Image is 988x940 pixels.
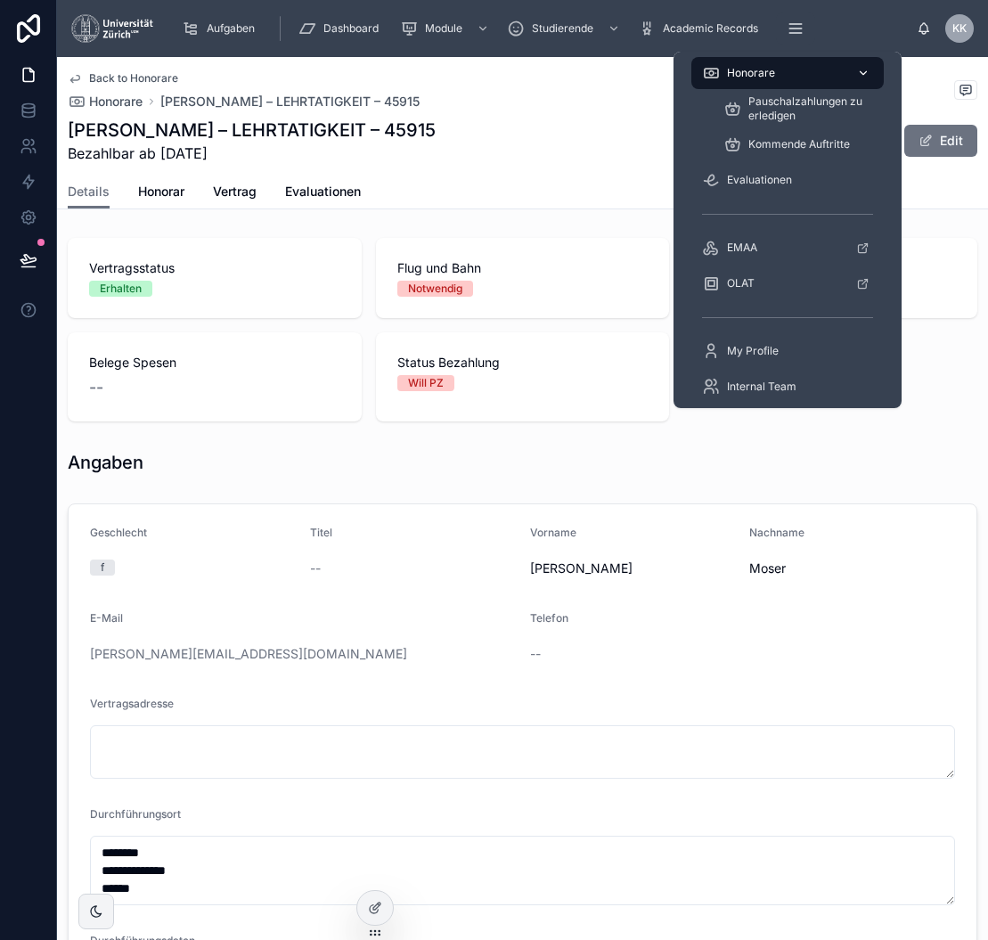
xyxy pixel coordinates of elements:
[68,93,143,110] a: Honorare
[71,14,153,43] img: App logo
[502,12,629,45] a: Studierende
[167,9,917,48] div: scrollable content
[395,12,498,45] a: Module
[727,380,796,394] span: Internal Team
[749,560,955,577] span: Moser
[691,335,884,367] a: My Profile
[904,125,977,157] button: Edit
[727,173,792,187] span: Evaluationen
[285,176,361,211] a: Evaluationen
[727,66,775,80] span: Honorare
[293,12,391,45] a: Dashboard
[68,450,143,475] h1: Angaben
[663,21,758,36] span: Academic Records
[713,93,884,125] a: Pauschalzahlungen zu erledigen
[530,526,576,539] span: Vorname
[691,371,884,403] a: Internal Team
[138,183,184,200] span: Honorar
[90,611,123,625] span: E-Mail
[68,176,110,209] a: Details
[90,807,181,821] span: Durchführungsort
[68,118,436,143] h1: [PERSON_NAME] – LEHRTATIGKEIT – 45915
[68,71,178,86] a: Back to Honorare
[285,183,361,200] span: Evaluationen
[691,164,884,196] a: Evaluationen
[530,645,541,663] span: --
[408,281,462,297] div: Notwendig
[101,560,104,576] div: f
[160,93,420,110] a: [PERSON_NAME] – LEHRTATIGKEIT – 45915
[727,276,755,290] span: OLAT
[100,281,142,297] div: Erhalten
[397,354,649,372] span: Status Bezahlung
[674,52,902,408] div: scrollable content
[323,21,379,36] span: Dashboard
[691,232,884,264] a: EMAA
[89,71,178,86] span: Back to Honorare
[89,375,103,400] span: --
[89,354,340,372] span: Belege Spesen
[727,344,779,358] span: My Profile
[68,143,436,164] span: Bezahlbar ab [DATE]
[530,560,736,577] span: [PERSON_NAME]
[310,526,332,539] span: Titel
[176,12,267,45] a: Aufgaben
[310,560,321,577] span: --
[532,21,593,36] span: Studierende
[90,526,147,539] span: Geschlecht
[207,21,255,36] span: Aufgaben
[691,267,884,299] a: OLAT
[408,375,444,391] div: Will PZ
[952,21,967,36] span: KK
[691,57,884,89] a: Honorare
[748,137,850,151] span: Kommende Auftritte
[633,12,771,45] a: Academic Records
[748,94,866,123] span: Pauschalzahlungen zu erledigen
[425,21,462,36] span: Module
[213,176,257,211] a: Vertrag
[713,128,884,160] a: Kommende Auftritte
[213,183,257,200] span: Vertrag
[90,645,407,663] a: [PERSON_NAME][EMAIL_ADDRESS][DOMAIN_NAME]
[90,697,174,710] span: Vertragsadresse
[530,611,568,625] span: Telefon
[68,183,110,200] span: Details
[89,93,143,110] span: Honorare
[397,259,649,277] span: Flug und Bahn
[138,176,184,211] a: Honorar
[749,526,804,539] span: Nachname
[89,259,340,277] span: Vertragsstatus
[727,241,757,255] span: EMAA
